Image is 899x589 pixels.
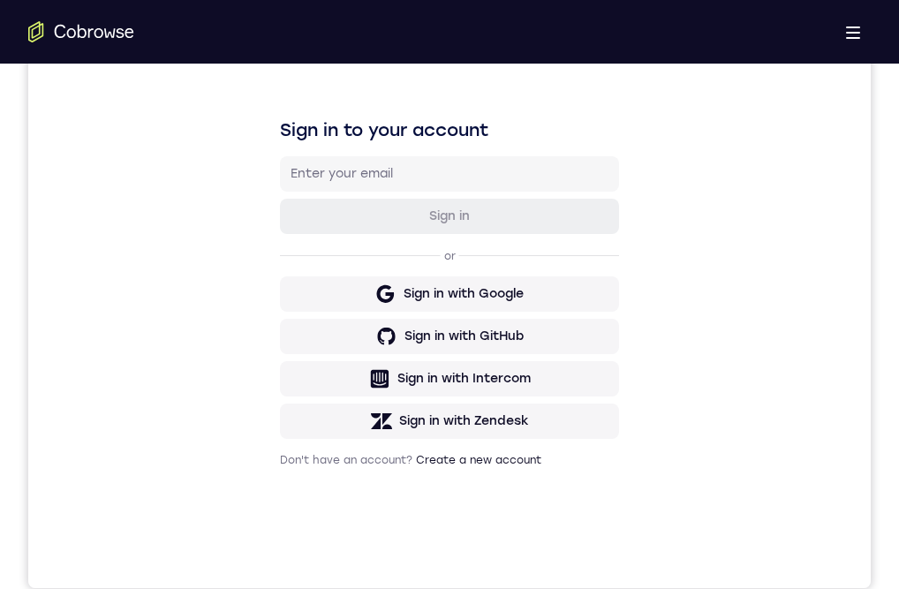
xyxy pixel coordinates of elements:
div: Sign in with Google [375,289,495,306]
a: Create a new account [388,457,513,470]
button: Sign in [252,202,591,238]
button: Sign in with Intercom [252,365,591,400]
div: Sign in with Zendesk [371,416,501,434]
button: Sign in with Zendesk [252,407,591,442]
h1: Sign in to your account [252,121,591,146]
div: Sign in with Intercom [369,374,502,391]
p: Don't have an account? [252,457,591,471]
div: Sign in with GitHub [376,331,495,349]
input: Enter your email [262,169,580,186]
p: or [412,253,431,267]
button: Sign in with Google [252,280,591,315]
a: Go to the home page [28,21,134,42]
button: Sign in with GitHub [252,322,591,358]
